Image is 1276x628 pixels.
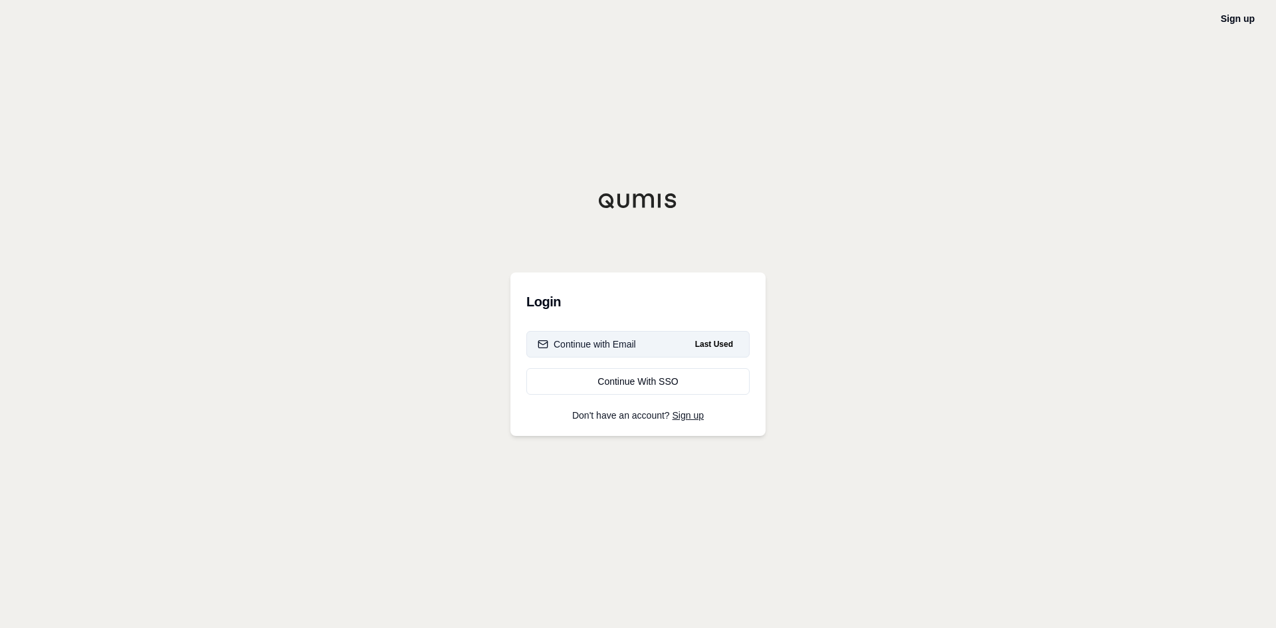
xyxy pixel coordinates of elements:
[538,375,738,388] div: Continue With SSO
[538,338,636,351] div: Continue with Email
[526,288,750,315] h3: Login
[598,193,678,209] img: Qumis
[673,410,704,421] a: Sign up
[526,331,750,358] button: Continue with EmailLast Used
[1221,13,1255,24] a: Sign up
[526,411,750,420] p: Don't have an account?
[526,368,750,395] a: Continue With SSO
[690,336,738,352] span: Last Used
